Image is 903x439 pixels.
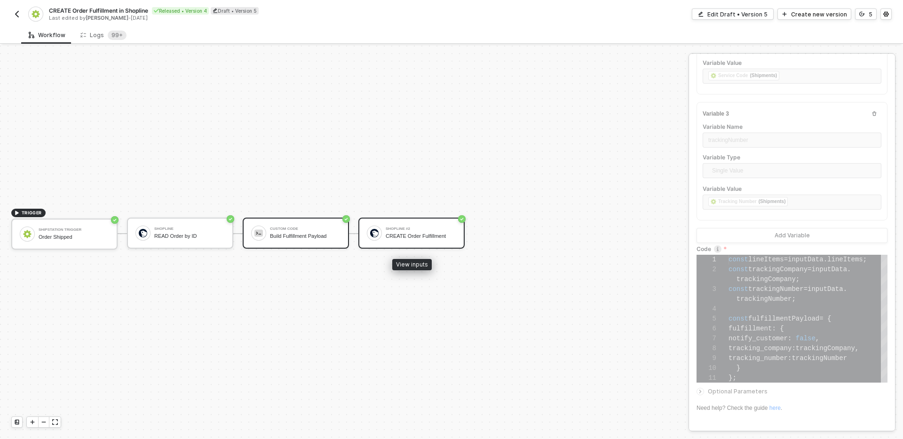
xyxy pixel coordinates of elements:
[703,59,881,67] label: Variable Value
[698,11,704,17] span: icon-edit
[792,345,795,352] span: :
[707,10,768,18] div: Edit Draft • Version 5
[697,304,716,314] div: 4
[777,8,851,20] button: Create new version
[816,335,819,342] span: ,
[703,110,729,118] div: Variable 3
[111,216,119,224] span: icon-success-page
[737,295,792,303] span: trackingNumber
[703,185,881,193] label: Variable Value
[782,11,787,17] span: icon-play
[784,256,788,263] span: =
[697,386,887,397] div: Optional Parameters
[869,10,872,18] div: 5
[748,256,784,263] span: lineItems
[11,8,23,20] button: back
[729,285,748,293] span: const
[697,334,716,344] div: 7
[855,8,877,20] button: 5
[139,229,147,237] img: icon
[227,215,234,223] span: icon-success-page
[386,227,456,231] div: Shopline #2
[827,256,863,263] span: lineItems
[708,388,768,395] span: Optional Parameters
[154,233,225,239] div: READ Order by ID
[213,8,218,13] span: icon-edit
[697,353,716,363] div: 9
[796,345,855,352] span: trackingCompany
[729,266,748,273] span: const
[819,315,823,322] span: =
[458,215,466,223] span: icon-success-page
[30,419,35,425] span: icon-play
[270,227,341,231] div: Custom Code
[370,229,379,237] img: icon
[788,256,824,263] span: inputData
[748,266,808,273] span: trackingCompany
[108,31,127,40] sup: 575
[692,8,774,20] button: Edit Draft • Version 5
[703,153,881,161] label: Variable Type
[697,363,716,373] div: 10
[847,266,851,273] span: .
[386,233,456,239] div: CREATE Order Fulfillment
[697,324,716,334] div: 6
[392,259,432,270] div: View inputs
[748,315,819,322] span: fulfillmentPayload
[808,285,843,293] span: inputData
[39,228,109,232] div: ShipStation Trigger
[152,7,209,15] div: Released • Version 4
[714,245,721,253] img: icon-info
[729,335,788,342] span: notify_customer
[711,199,716,204] img: fieldIcon
[729,315,748,322] span: const
[811,266,847,273] span: inputData
[788,354,792,362] span: :
[729,345,792,352] span: tracking_company
[775,232,810,239] div: Add Variable
[697,255,716,265] div: 1
[697,265,716,274] div: 2
[796,335,816,342] span: false
[342,215,350,223] span: icon-success-page
[712,164,876,178] span: Single Value
[697,404,887,412] div: Need help? Check the guide .
[22,209,42,217] span: TRIGGER
[737,275,796,283] span: trackingCompany
[808,266,811,273] span: =
[41,419,47,425] span: icon-minus
[729,354,788,362] span: tracking_number
[270,233,341,239] div: Build Fulfillment Payload
[697,314,716,324] div: 5
[14,210,20,216] span: icon-play
[780,325,784,332] span: {
[729,374,737,382] span: };
[796,275,800,283] span: ;
[843,285,847,293] span: .
[13,10,21,18] img: back
[49,15,451,22] div: Last edited by - [DATE]
[39,234,109,240] div: Order Shipped
[211,7,259,15] div: Draft • Version 5
[792,295,795,303] span: ;
[827,315,831,322] span: {
[791,10,847,18] div: Create new version
[883,11,889,17] span: icon-settings
[824,256,827,263] span: .
[80,31,127,40] div: Logs
[729,256,748,263] span: const
[254,229,263,237] img: icon
[697,373,716,383] div: 11
[697,228,887,243] button: Add Variable
[737,364,740,372] span: }
[859,11,865,17] span: icon-versioning
[703,123,881,131] label: Variable Name
[792,354,847,362] span: trackingNumber
[769,405,781,411] a: here
[748,285,804,293] span: trackingNumber
[23,230,32,238] img: icon
[772,325,776,332] span: :
[154,227,225,231] div: Shopline
[697,284,716,294] div: 3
